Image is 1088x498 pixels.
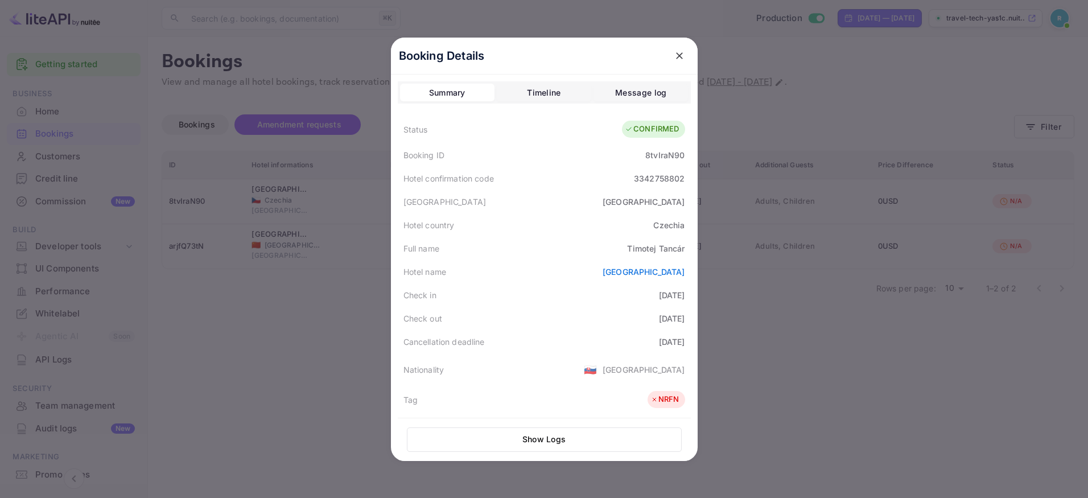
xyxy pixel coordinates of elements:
[627,242,685,254] div: Timotej Tancár
[669,46,690,66] button: close
[653,219,685,231] div: Czechia
[659,312,685,324] div: [DATE]
[527,86,561,100] div: Timeline
[403,242,439,254] div: Full name
[625,124,679,135] div: CONFIRMED
[403,219,455,231] div: Hotel country
[403,196,487,208] div: [GEOGRAPHIC_DATA]
[634,172,685,184] div: 3342758802
[403,149,445,161] div: Booking ID
[400,84,494,102] button: Summary
[645,149,685,161] div: 8tvIraN90
[403,266,447,278] div: Hotel name
[407,427,682,452] button: Show Logs
[603,364,685,376] div: [GEOGRAPHIC_DATA]
[403,364,444,376] div: Nationality
[603,196,685,208] div: [GEOGRAPHIC_DATA]
[603,267,685,277] a: [GEOGRAPHIC_DATA]
[403,336,485,348] div: Cancellation deadline
[497,84,591,102] button: Timeline
[403,172,494,184] div: Hotel confirmation code
[650,394,679,405] div: NRFN
[403,312,442,324] div: Check out
[594,84,688,102] button: Message log
[429,86,465,100] div: Summary
[403,394,418,406] div: Tag
[584,359,597,380] span: United States
[659,336,685,348] div: [DATE]
[403,124,428,135] div: Status
[615,86,666,100] div: Message log
[403,289,436,301] div: Check in
[399,47,485,64] p: Booking Details
[659,289,685,301] div: [DATE]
